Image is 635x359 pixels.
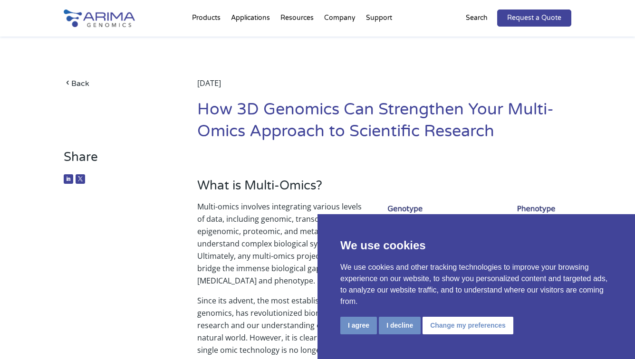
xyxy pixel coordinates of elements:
a: Request a Quote [497,9,571,27]
p: We use cookies [340,237,612,254]
p: Search [466,12,488,24]
p: We use cookies and other tracking technologies to improve your browsing experience on our website... [340,262,612,307]
h3: What is Multi-Omics? [197,178,571,200]
button: Change my preferences [423,317,513,334]
button: I agree [340,317,377,334]
h3: Share [64,150,170,172]
div: [DATE] [197,77,571,99]
a: Back [64,77,170,90]
h1: How 3D Genomics Can Strengthen Your Multi-Omics Approach to Scientific Research [197,99,571,150]
button: I decline [379,317,421,334]
img: Arima-Genomics-logo [64,9,135,27]
p: Multi-omics involves integrating various levels of data, including genomic, transcriptomic, epige... [197,200,571,294]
